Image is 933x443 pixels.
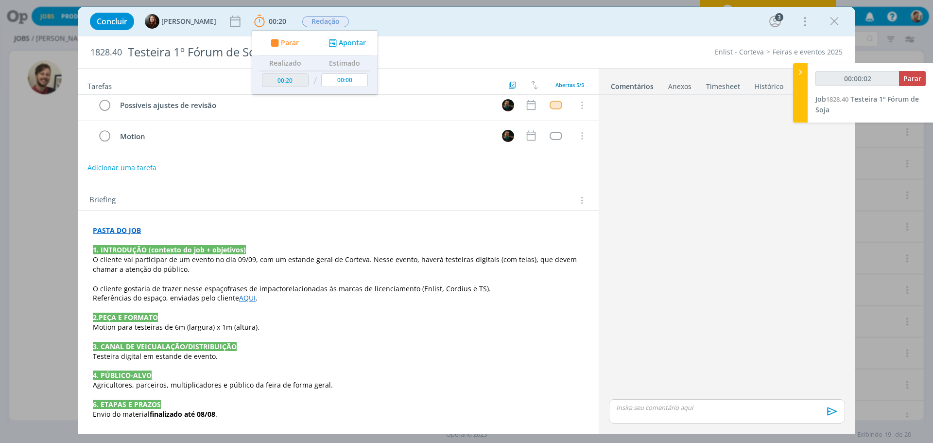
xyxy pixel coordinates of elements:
span: Envio do material [93,409,150,419]
span: Testeira 1º Fórum de Soja [815,94,919,114]
strong: 2.PEÇA E FORMATO [93,313,158,322]
span: relacionadas às marcas de licenciamento (Enlist, Cordius e TS). [286,284,491,293]
span: Testeira digital em estande de evento. [93,352,218,361]
span: Briefing [89,194,116,207]
span: Parar [281,39,299,46]
div: Testeira 1º Fórum de Soja [124,40,525,64]
a: Timesheet [706,77,741,91]
u: frases de impacto [227,284,286,293]
strong: 3. CANAL DE VEICUALAÇÃO/DISTRIBUIÇÃO [93,342,237,351]
span: Motion para testeiras de 6m (largura) x 1m (altura). [93,322,259,332]
span: 1828.40 [90,47,122,58]
button: 00:20 [252,14,289,29]
div: Anexos [668,82,691,91]
strong: finalizado até 08/08 [150,409,215,419]
span: Concluir [97,18,127,25]
a: Enlist - Corteva [715,47,764,56]
span: Abertas 5/5 [555,81,584,89]
span: Referências do espaço, enviadas pelo cliente [93,293,239,302]
button: Adicionar uma tarefa [87,159,157,177]
span: Agricultores, parceiros, multiplicadores e público da feira de forma geral. [93,380,333,390]
button: Parar [899,71,926,86]
span: Redação [302,16,349,27]
button: Redação [302,16,349,28]
button: Concluir [90,13,134,30]
span: O cliente vai participar de um evento no dia 09/09, com um estande geral de Corteva. Nesse evento... [93,255,579,274]
img: E [145,14,159,29]
span: Tarefas [87,79,112,91]
img: M [502,130,514,142]
button: 3 [767,14,783,29]
span: . [256,293,258,302]
button: E[PERSON_NAME] [145,14,216,29]
a: AQUI [239,293,256,302]
span: . [215,409,217,419]
span: 1828.40 [826,95,848,104]
button: Parar [268,38,299,48]
img: M [502,99,514,111]
div: 3 [775,13,783,21]
th: Realizado [259,55,311,71]
a: PASTA DO JOB [93,226,141,235]
button: M [501,98,515,112]
ul: 00:20 [252,30,378,95]
a: Job1828.40Testeira 1º Fórum de Soja [815,94,919,114]
strong: 4. PÚBLICO-ALVO [93,371,152,380]
a: Feiras e eventos 2025 [773,47,843,56]
span: 00:20 [269,17,286,26]
div: dialog [78,7,855,434]
div: Possíveis ajustes de revisão [116,99,493,111]
span: [PERSON_NAME] [161,18,216,25]
span: O cliente gostaria de trazer nesse espaço [93,284,227,293]
a: Histórico [754,77,784,91]
button: Apontar [326,38,366,48]
strong: 1. INTRODUÇÃO (contexto do job + objetivos) [93,245,246,254]
button: M [501,128,515,143]
span: Parar [903,74,921,83]
strong: 6. ETAPAS E PRAZOS [93,400,161,409]
th: Estimado [319,55,370,71]
img: arrow-down-up.svg [531,81,538,89]
td: / [311,71,319,91]
div: Motion [116,130,493,142]
a: Comentários [610,77,654,91]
